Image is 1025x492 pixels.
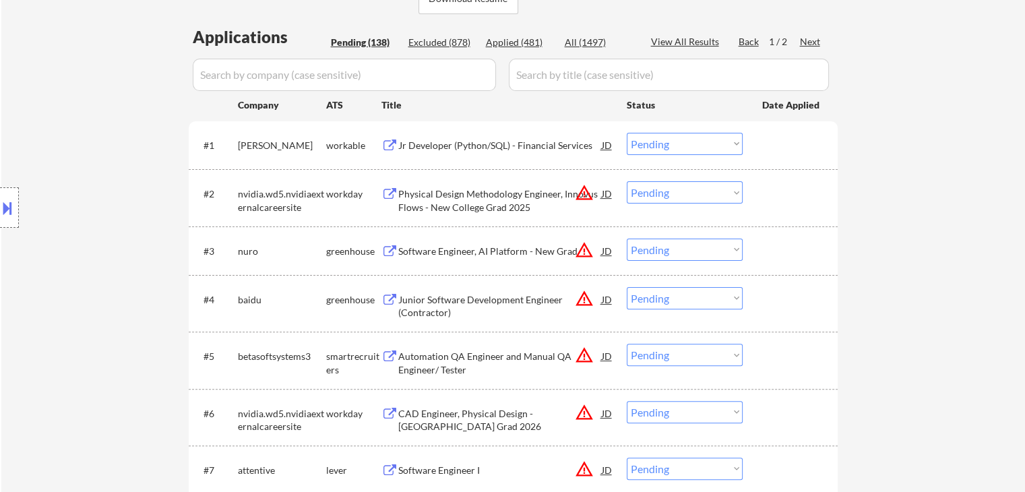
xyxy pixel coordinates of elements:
[238,464,326,477] div: attentive
[769,35,800,49] div: 1 / 2
[326,350,381,376] div: smartrecruiters
[193,29,326,45] div: Applications
[238,139,326,152] div: [PERSON_NAME]
[600,344,614,368] div: JD
[193,59,496,91] input: Search by company (case sensitive)
[600,458,614,482] div: JD
[398,293,602,319] div: Junior Software Development Engineer (Contractor)
[398,187,602,214] div: Physical Design Methodology Engineer, Innovus Flows - New College Grad 2025
[398,407,602,433] div: CAD Engineer, Physical Design - [GEOGRAPHIC_DATA] Grad 2026
[204,407,227,421] div: #6
[486,36,553,49] div: Applied (481)
[600,133,614,157] div: JD
[575,183,594,202] button: warning_amber
[381,98,614,112] div: Title
[326,245,381,258] div: greenhouse
[326,407,381,421] div: workday
[739,35,760,49] div: Back
[600,239,614,263] div: JD
[238,293,326,307] div: baidu
[398,464,602,477] div: Software Engineer I
[575,241,594,259] button: warning_amber
[326,139,381,152] div: workable
[575,460,594,479] button: warning_amber
[762,98,821,112] div: Date Applied
[565,36,632,49] div: All (1497)
[800,35,821,49] div: Next
[575,403,594,422] button: warning_amber
[509,59,829,91] input: Search by title (case sensitive)
[204,350,227,363] div: #5
[398,350,602,376] div: Automation QA Engineer and Manual QA Engineer/ Tester
[238,187,326,214] div: nvidia.wd5.nvidiaexternalcareersite
[408,36,476,49] div: Excluded (878)
[238,350,326,363] div: betasoftsystems3
[600,401,614,425] div: JD
[398,139,602,152] div: Jr Developer (Python/SQL) - Financial Services
[627,92,743,117] div: Status
[238,98,326,112] div: Company
[600,287,614,311] div: JD
[204,464,227,477] div: #7
[238,245,326,258] div: nuro
[600,181,614,206] div: JD
[326,293,381,307] div: greenhouse
[651,35,723,49] div: View All Results
[575,289,594,308] button: warning_amber
[326,464,381,477] div: lever
[398,245,602,258] div: Software Engineer, AI Platform - New Grad
[326,98,381,112] div: ATS
[238,407,326,433] div: nvidia.wd5.nvidiaexternalcareersite
[326,187,381,201] div: workday
[575,346,594,365] button: warning_amber
[331,36,398,49] div: Pending (138)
